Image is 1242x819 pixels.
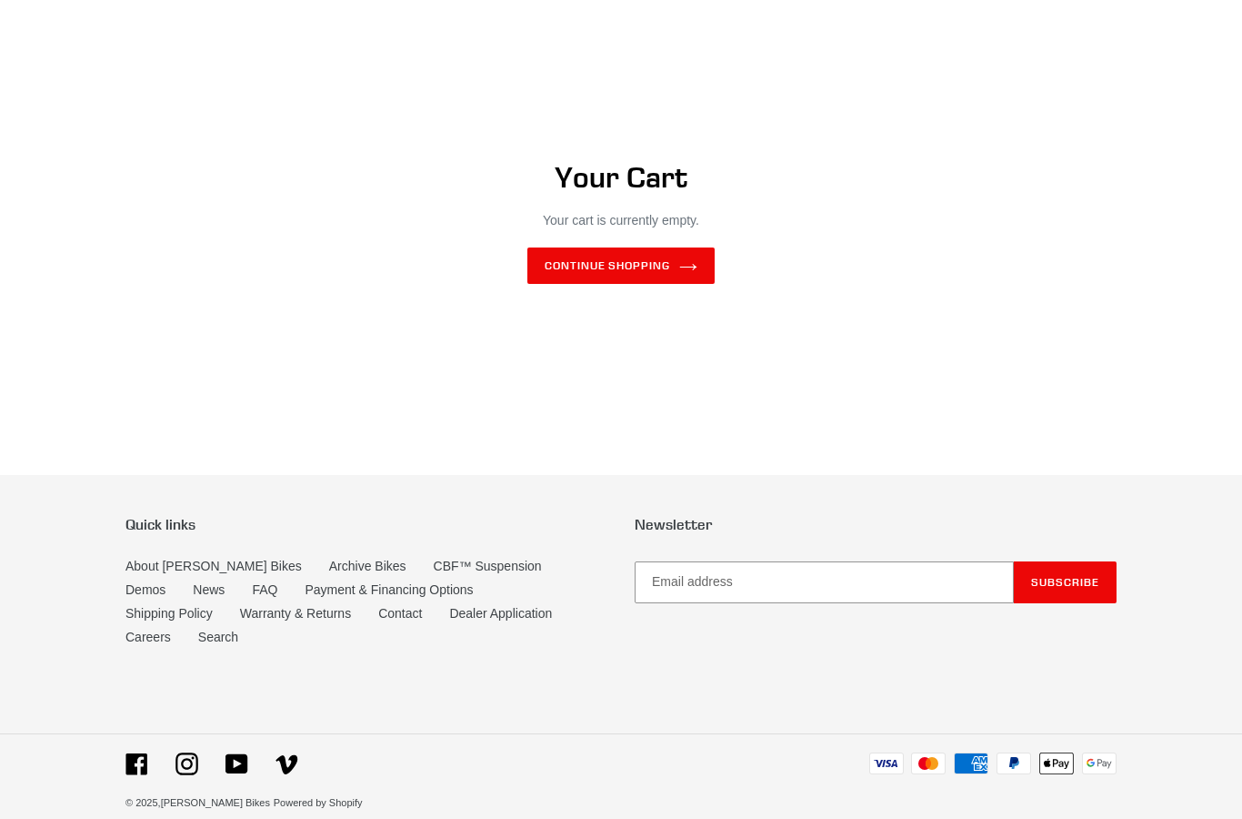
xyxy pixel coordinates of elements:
[125,516,607,533] p: Quick links
[125,630,171,644] a: Careers
[125,797,270,808] small: © 2025,
[125,582,165,597] a: Demos
[305,582,473,597] a: Payment & Financing Options
[1031,575,1099,589] span: Subscribe
[198,630,238,644] a: Search
[161,797,270,808] a: [PERSON_NAME] Bikes
[125,559,302,573] a: About [PERSON_NAME] Bikes
[1014,561,1117,603] button: Subscribe
[274,797,363,808] a: Powered by Shopify
[527,248,715,284] a: Continue shopping
[329,559,406,573] a: Archive Bikes
[252,582,277,597] a: FAQ
[175,160,1067,195] h1: Your Cart
[175,211,1067,230] p: Your cart is currently empty.
[449,606,552,621] a: Dealer Application
[434,559,542,573] a: CBF™ Suspension
[378,606,422,621] a: Contact
[193,582,225,597] a: News
[240,606,351,621] a: Warranty & Returns
[635,561,1014,603] input: Email address
[125,606,213,621] a: Shipping Policy
[635,516,1117,533] p: Newsletter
